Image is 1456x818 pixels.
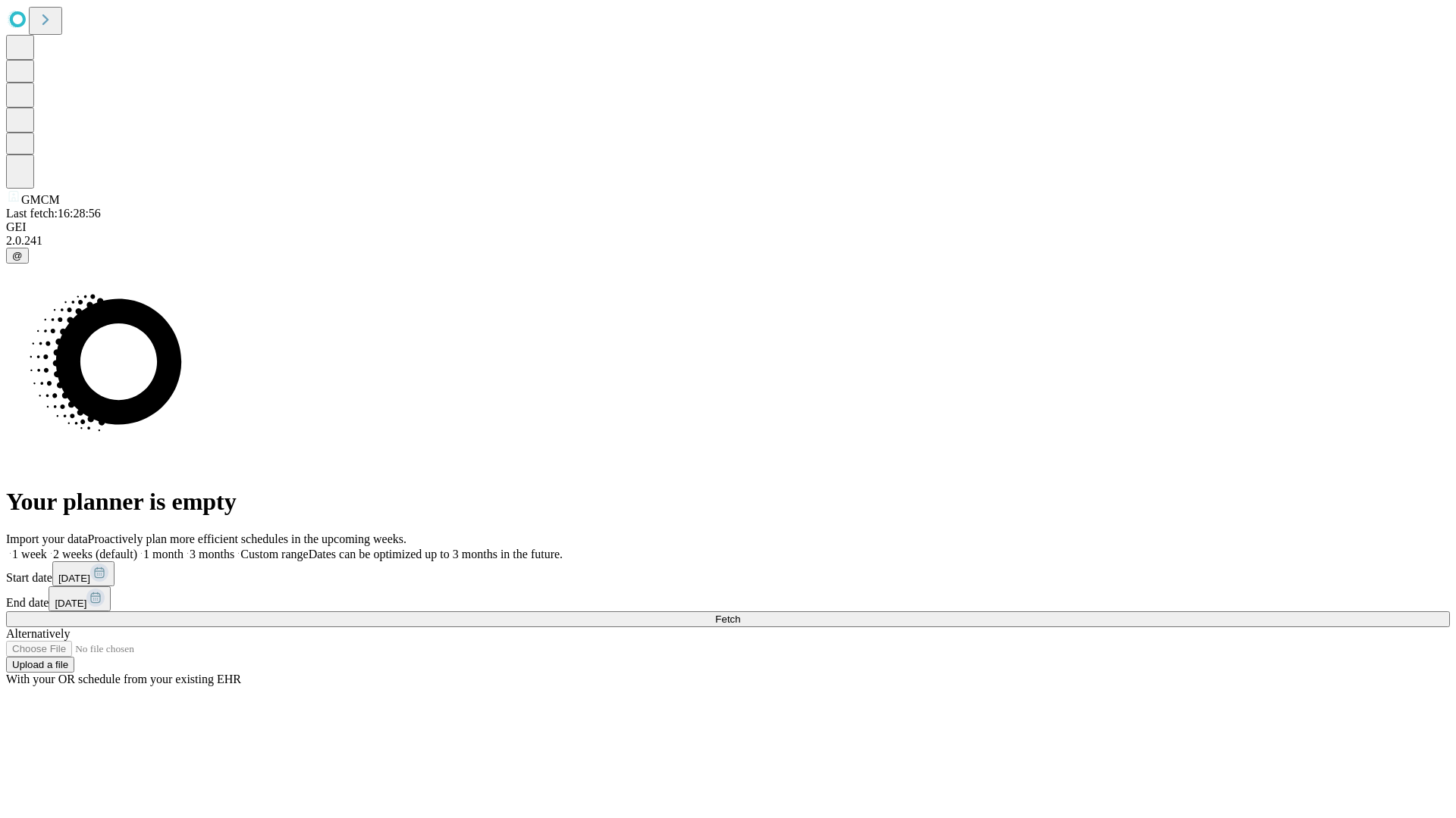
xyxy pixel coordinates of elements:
[240,548,308,560] span: Custom range
[6,673,241,685] span: With your OR schedule from your existing EHR
[6,532,88,545] span: Import your data
[53,548,137,560] span: 2 weeks (default)
[49,586,111,611] button: [DATE]
[6,586,1450,611] div: End date
[6,611,1450,627] button: Fetch
[21,193,60,206] span: GMCM
[55,598,86,609] span: [DATE]
[52,561,115,586] button: [DATE]
[12,548,47,560] span: 1 week
[309,548,563,560] span: Dates can be optimized up to 3 months in the future.
[715,613,740,625] span: Fetch
[6,657,74,673] button: Upload a file
[6,234,1450,248] div: 2.0.241
[58,573,90,584] span: [DATE]
[12,250,23,261] span: @
[6,488,1450,516] h1: Your planner is empty
[6,220,1450,234] div: GEI
[6,207,101,220] span: Last fetch: 16:28:56
[6,248,29,264] button: @
[190,548,234,560] span: 3 months
[143,548,184,560] span: 1 month
[6,561,1450,586] div: Start date
[6,627,70,640] span: Alternatively
[88,532,406,545] span: Proactively plan more efficient schedules in the upcoming weeks.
